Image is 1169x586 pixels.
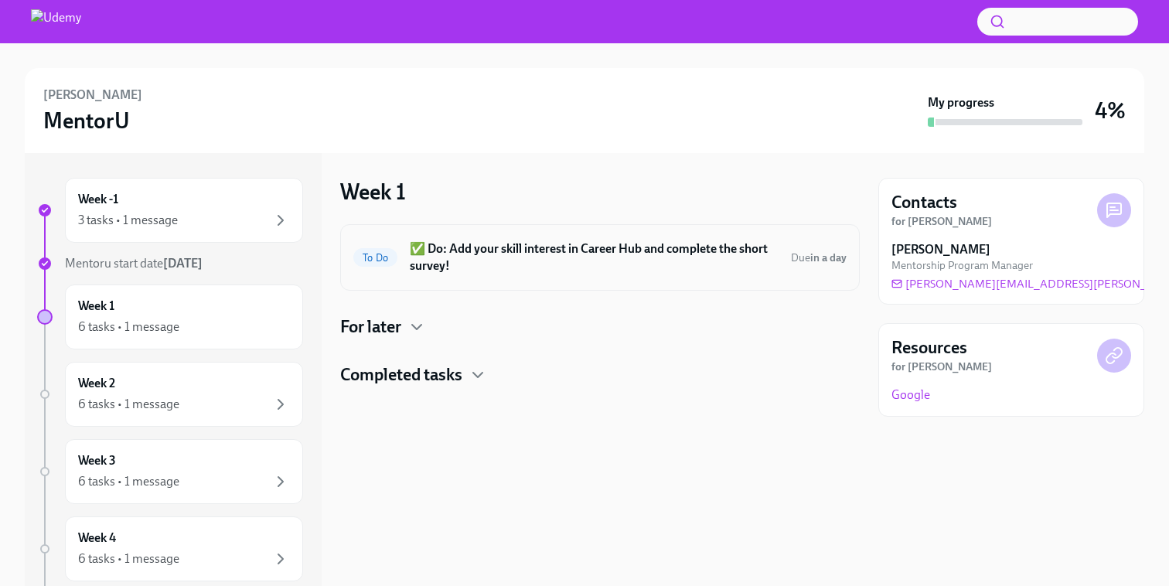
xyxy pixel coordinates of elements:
h6: Week 3 [78,452,116,469]
strong: My progress [928,94,994,111]
h6: Week 1 [78,298,114,315]
a: Mentoru start date[DATE] [37,255,303,272]
h3: Week 1 [340,178,406,206]
strong: for [PERSON_NAME] [891,360,992,373]
h6: Week 2 [78,375,115,392]
h4: For later [340,315,401,339]
a: Google [891,387,930,404]
div: Completed tasks [340,363,860,387]
h3: 4% [1095,97,1126,124]
div: For later [340,315,860,339]
span: Mentorship Program Manager [891,258,1033,273]
h4: Resources [891,336,967,359]
a: To Do✅ Do: Add your skill interest in Career Hub and complete the short survey!Duein a day [353,237,847,278]
strong: in a day [810,251,847,264]
div: 6 tasks • 1 message [78,550,179,567]
a: Week 16 tasks • 1 message [37,284,303,349]
a: Week -13 tasks • 1 message [37,178,303,243]
span: To Do [353,252,397,264]
a: Week 26 tasks • 1 message [37,362,303,427]
img: Udemy [31,9,81,34]
span: Due [791,251,847,264]
a: Week 46 tasks • 1 message [37,516,303,581]
span: September 19th, 2025 10:00 [791,250,847,265]
h6: Week -1 [78,191,118,208]
h6: Week 4 [78,530,116,547]
strong: [PERSON_NAME] [891,241,990,258]
strong: for [PERSON_NAME] [891,215,992,228]
div: 6 tasks • 1 message [78,319,179,336]
h3: MentorU [43,107,130,135]
div: 6 tasks • 1 message [78,473,179,490]
div: 6 tasks • 1 message [78,396,179,413]
h6: ✅ Do: Add your skill interest in Career Hub and complete the short survey! [410,240,779,274]
strong: [DATE] [163,256,203,271]
div: 3 tasks • 1 message [78,212,178,229]
h4: Completed tasks [340,363,462,387]
span: Mentoru start date [65,256,203,271]
h4: Contacts [891,191,957,214]
a: Week 36 tasks • 1 message [37,439,303,504]
h6: [PERSON_NAME] [43,87,142,104]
